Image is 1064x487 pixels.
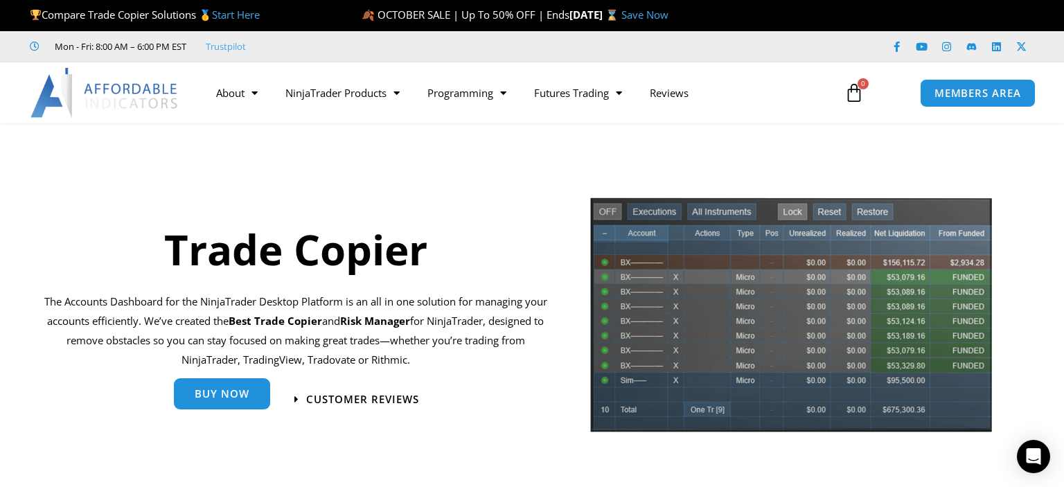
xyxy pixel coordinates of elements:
strong: Risk Manager [340,314,410,328]
a: Futures Trading [520,77,636,109]
a: About [202,77,272,109]
a: Save Now [621,8,668,21]
a: Customer Reviews [294,394,419,405]
a: Reviews [636,77,702,109]
a: Trustpilot [206,38,246,55]
a: 0 [824,73,885,113]
a: Programming [414,77,520,109]
div: Open Intercom Messenger [1017,440,1050,473]
img: 🏆 [30,10,41,20]
a: Start Here [212,8,260,21]
span: 🍂 OCTOBER SALE | Up To 50% OFF | Ends [362,8,569,21]
p: The Accounts Dashboard for the NinjaTrader Desktop Platform is an all in one solution for managin... [44,292,547,369]
strong: [DATE] ⌛ [569,8,621,21]
nav: Menu [202,77,831,109]
a: NinjaTrader Products [272,77,414,109]
span: 0 [858,78,869,89]
span: Buy Now [195,389,249,399]
span: Customer Reviews [306,394,419,405]
h1: Trade Copier [44,220,547,278]
img: tradecopier | Affordable Indicators – NinjaTrader [589,196,993,443]
img: LogoAI | Affordable Indicators – NinjaTrader [30,68,179,118]
b: Best Trade Copier [229,314,322,328]
span: MEMBERS AREA [934,88,1021,98]
span: Mon - Fri: 8:00 AM – 6:00 PM EST [51,38,186,55]
a: Buy Now [174,378,270,409]
span: Compare Trade Copier Solutions 🥇 [30,8,260,21]
a: MEMBERS AREA [920,79,1036,107]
